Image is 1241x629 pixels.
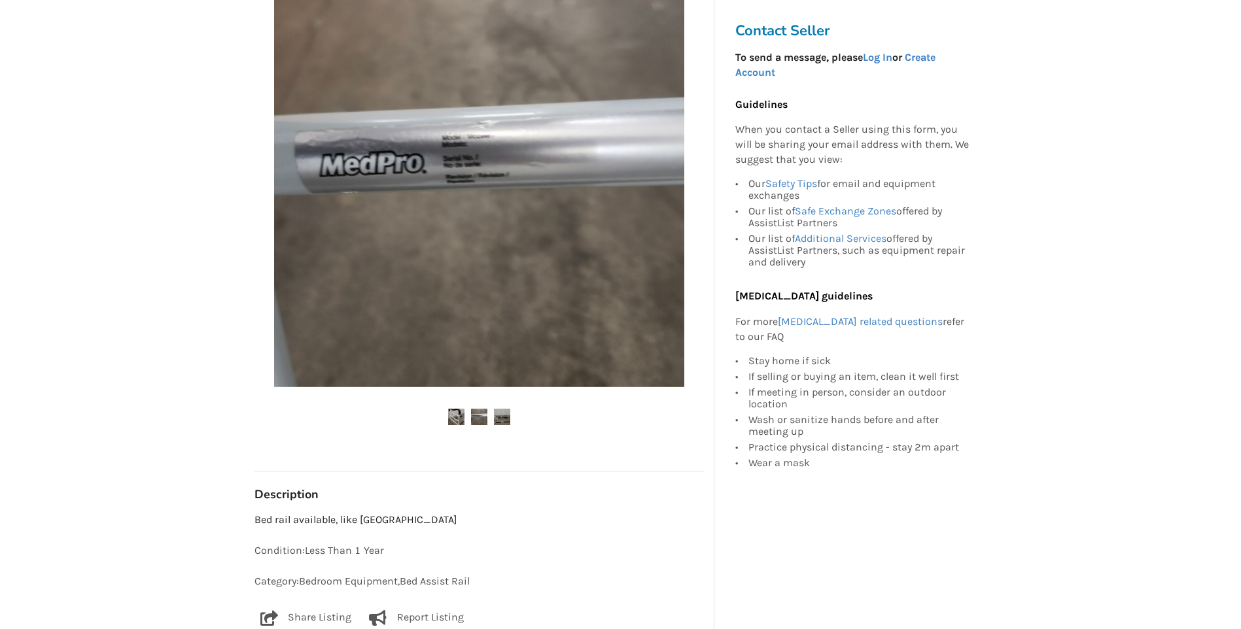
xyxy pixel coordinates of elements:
[748,178,970,203] div: Our for email and equipment exchanges
[863,51,892,63] a: Log In
[795,205,896,217] a: Safe Exchange Zones
[748,455,970,469] div: Wear a mask
[448,409,464,425] img: bed assist rail-bed assist rail-bedroom equipment-vancouver-assistlist-listing
[748,439,970,455] div: Practice physical distancing - stay 2m apart
[735,22,976,40] h3: Contact Seller
[471,409,487,425] img: bed assist rail-bed assist rail-bedroom equipment-vancouver-assistlist-listing
[254,543,704,558] p: Condition: Less Than 1 Year
[748,384,970,412] div: If meeting in person, consider an outdoor location
[735,123,970,168] p: When you contact a Seller using this form, you will be sharing your email address with them. We s...
[735,98,788,110] b: Guidelines
[778,315,943,328] a: [MEDICAL_DATA] related questions
[748,203,970,231] div: Our list of offered by AssistList Partners
[735,290,873,302] b: [MEDICAL_DATA] guidelines
[254,513,704,528] p: Bed rail available, like [GEOGRAPHIC_DATA]
[254,574,704,589] p: Category: Bedroom Equipment , Bed Assist Rail
[748,369,970,384] div: If selling or buying an item, clean it well first
[795,232,886,245] a: Additional Services
[288,610,351,626] p: Share Listing
[748,355,970,369] div: Stay home if sick
[494,409,510,425] img: bed assist rail-bed assist rail-bedroom equipment-vancouver-assistlist-listing
[254,487,704,502] h3: Description
[748,231,970,268] div: Our list of offered by AssistList Partners, such as equipment repair and delivery
[397,610,464,626] p: Report Listing
[735,314,970,345] p: For more refer to our FAQ
[735,51,935,78] strong: To send a message, please or
[748,412,970,439] div: Wash or sanitize hands before and after meeting up
[765,177,817,190] a: Safety Tips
